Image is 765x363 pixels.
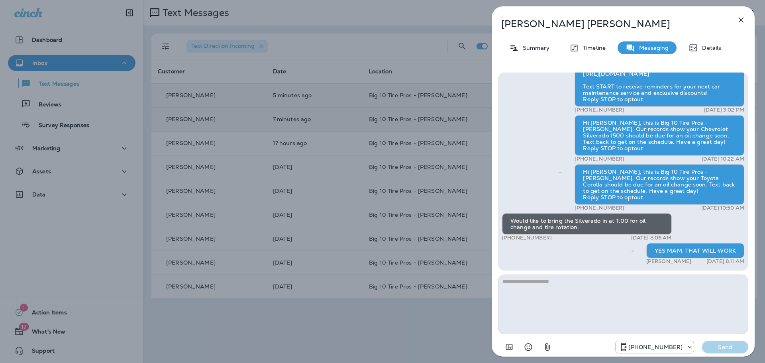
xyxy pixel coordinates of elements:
[616,342,694,352] div: +1 (601) 808-4206
[646,258,692,265] p: [PERSON_NAME]
[559,168,563,175] span: Sent
[628,344,683,350] p: [PHONE_NUMBER]
[519,45,549,51] p: Summary
[502,235,552,241] p: [PHONE_NUMBER]
[706,258,744,265] p: [DATE] 8:11 AM
[501,18,719,29] p: [PERSON_NAME] [PERSON_NAME]
[702,156,744,162] p: [DATE] 10:22 AM
[575,107,624,113] p: [PHONE_NUMBER]
[575,156,624,162] p: [PHONE_NUMBER]
[501,339,517,355] button: Add in a premade template
[701,205,744,211] p: [DATE] 10:50 AM
[520,339,536,355] button: Select an emoji
[575,205,624,211] p: [PHONE_NUMBER]
[646,243,744,258] div: YES MAM. THAT WILL WORK
[635,45,669,51] p: Messaging
[579,45,606,51] p: Timeline
[631,235,672,241] p: [DATE] 8:06 AM
[575,164,744,205] div: Hi [PERSON_NAME], this is Big 10 Tire Pros - [PERSON_NAME]. Our records show your Toyota Corolla ...
[502,213,672,235] div: Would like to bring the Silverado in at 1:00 for oil change and tire rotation.
[698,45,721,51] p: Details
[575,53,744,107] div: Thank you for stopping by Big 10 Tire Pros - [PERSON_NAME]! Please leave us a review on Google! [...
[575,115,744,156] div: Hi [PERSON_NAME], this is Big 10 Tire Pros - [PERSON_NAME]. Our records show your Chevrolet Silve...
[704,107,744,113] p: [DATE] 3:02 PM
[630,247,634,254] span: Sent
